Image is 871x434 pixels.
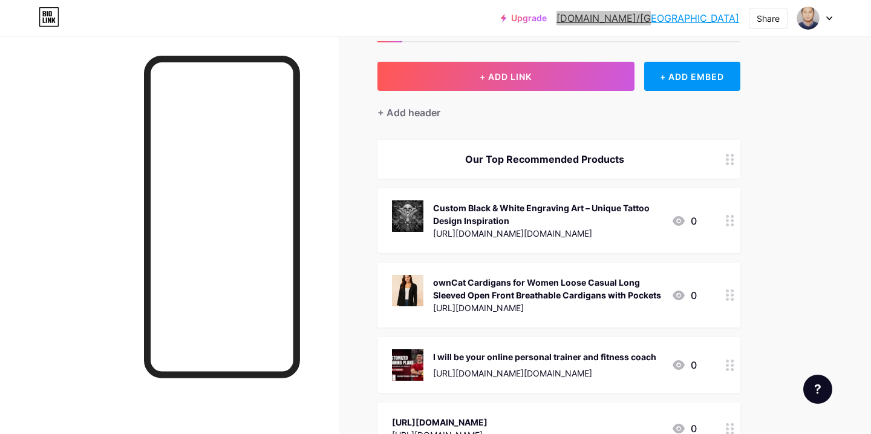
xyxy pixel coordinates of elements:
img: I will be your online personal trainer and fitness coach [392,349,423,381]
div: ownCat Cardigans for Women Loose Casual Long Sleeved Open Front Breathable Cardigans with Pockets [433,276,662,301]
div: [URL][DOMAIN_NAME] [392,416,488,429]
div: Custom Black & White Engraving Art – Unique Tattoo Design Inspiration [433,202,662,227]
div: 0 [671,358,697,372]
div: I will be your online personal trainer and fitness coach [433,350,656,363]
div: [URL][DOMAIN_NAME] [433,301,662,314]
div: [URL][DOMAIN_NAME][DOMAIN_NAME] [433,367,656,380]
div: Share [757,12,780,25]
div: 0 [671,288,697,303]
div: Our Top Recommended Products [392,152,697,166]
a: Upgrade [501,13,547,23]
div: [URL][DOMAIN_NAME][DOMAIN_NAME] [433,227,662,240]
div: + Add header [377,105,440,120]
img: tikadai [797,7,820,30]
img: ownCat Cardigans for Women Loose Casual Long Sleeved Open Front Breathable Cardigans with Pockets [392,275,423,306]
a: [DOMAIN_NAME]/[GEOGRAPHIC_DATA] [556,11,739,25]
button: + ADD LINK [377,62,634,91]
div: 0 [671,214,697,228]
img: Custom Black & White Engraving Art – Unique Tattoo Design Inspiration [392,200,423,232]
div: + ADD EMBED [644,62,740,91]
span: + ADD LINK [480,71,532,82]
